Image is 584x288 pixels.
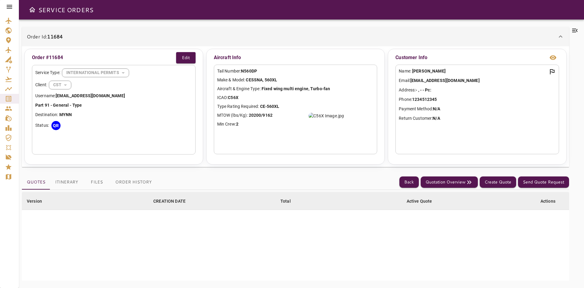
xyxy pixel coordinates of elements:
p: Part 91 - General - Type [35,102,192,108]
p: Email: [399,77,556,84]
b: 20200/9162 [249,113,273,118]
b: [PERSON_NAME] [412,69,446,73]
button: view info [547,52,559,64]
p: MTOW (lbs/Kg): [217,112,374,119]
p: Status: [35,122,49,129]
div: Active Quote [407,197,432,205]
div: Client: [35,80,192,90]
div: Order Id:11684 [22,46,569,167]
b: N [69,112,72,117]
b: CESSNA, 560XL [246,77,277,82]
b: N [66,112,69,117]
b: - , - - Pc: [415,87,431,92]
button: Order History [110,175,157,190]
p: Aircraft Info [214,52,377,63]
p: Aircraft & Engine Type: [217,86,374,92]
span: Version [27,197,50,205]
b: M [59,112,63,117]
button: Edit [176,52,196,63]
b: Fixed wing multi engine, Turbo-fan [262,86,330,91]
div: Version [27,197,42,205]
button: Files [83,175,110,190]
div: CREATION DATE [153,197,186,205]
b: N560DP [241,69,257,73]
div: Total [280,197,291,205]
div: basic tabs example [22,175,157,190]
p: Name: [399,68,556,74]
b: 2 [236,122,238,126]
button: Create Quote [480,176,516,188]
button: Back [399,176,419,188]
div: INTERNATIONAL PERMITS [62,65,129,81]
p: Username: [35,93,192,99]
p: Destination: [35,112,192,118]
img: C56X Image.jpg [308,113,344,119]
button: Send Quote Request [518,176,569,188]
h6: SERVICE ORDERS [38,5,93,15]
b: 1234512345 [412,97,437,102]
b: 11684 [47,33,63,40]
b: [EMAIL_ADDRESS][DOMAIN_NAME] [410,78,480,83]
p: Order Id: [27,33,63,40]
p: Order #11684 [32,54,63,61]
button: Quotes [22,175,50,190]
b: N/A [433,106,440,111]
p: Customer Info [395,54,427,61]
div: Order Id:11684 [22,27,569,46]
p: Tail Number: [217,68,374,74]
p: ICAO: [217,94,374,101]
button: Quotation Overview [421,176,478,188]
b: CE-560XL [260,104,280,109]
div: Service Type: [35,68,192,77]
p: Address: [399,87,556,93]
button: Itinerary [50,175,83,190]
button: Open drawer [26,4,38,16]
b: Y [63,112,66,117]
p: Payment Method: [399,106,556,112]
p: Min Crew: [217,121,374,127]
div: QR [51,121,61,130]
b: N/A [433,116,440,121]
span: Active Quote [407,197,440,205]
p: Return Customer: [399,115,556,122]
span: Total [280,197,299,205]
span: CREATION DATE [153,197,193,205]
div: INTERNATIONAL PERMITS [49,77,71,93]
p: Phone: [399,96,556,103]
p: Type Rating Required: [217,103,374,110]
b: [EMAIL_ADDRESS][DOMAIN_NAME] [56,93,125,98]
b: C56X [228,95,238,100]
p: Make & Model: [217,77,374,83]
